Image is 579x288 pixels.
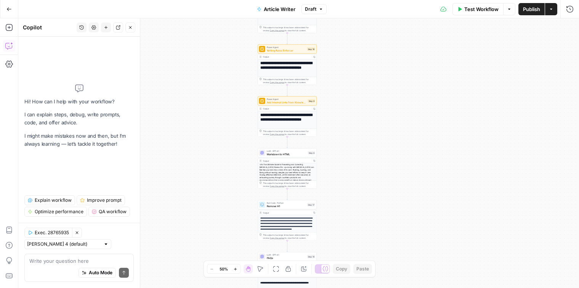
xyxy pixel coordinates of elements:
span: Copy the output [270,81,284,84]
p: Hi! How can I help with your workflow? [24,98,134,106]
button: QA workflow [88,207,130,217]
span: Copy the output [270,237,284,239]
button: Draft [302,4,327,14]
button: Copy [333,264,350,274]
span: FAQs [267,256,306,260]
span: Copy the output [270,133,284,135]
button: Publish [518,3,545,15]
g: Edge from step_9 to step_8 [287,137,288,148]
span: Improve prompt [87,197,122,204]
span: Paste [356,265,369,272]
span: Exec. 28765935 [35,229,69,236]
div: This output is too large & has been abbreviated for review. to view the full content. [263,130,315,136]
div: Step 8 [308,151,315,154]
div: Step 17 [307,203,315,206]
button: Paste [353,264,372,274]
div: Output [263,211,311,214]
span: Add Internal Links from Knowledge Base - Fork [267,100,306,104]
div: Output [263,107,311,110]
g: Edge from step_7 to step_16 [287,33,288,44]
span: Remove H1 [267,204,306,208]
div: Output [263,159,311,162]
span: Draft [305,6,316,13]
div: This output is too large & has been abbreviated for review. to view the full content. [263,26,315,32]
span: Markdown to HTML [267,152,306,156]
span: Article Writer [264,5,295,13]
input: Claude Sonnet 4 (default) [27,240,100,248]
span: LLM · GPT-4.1 [267,150,306,153]
button: Exec. 28765935 [24,228,72,238]
div: Step 9 [308,99,315,103]
div: Step 10 [307,255,315,258]
span: Copy [336,265,347,272]
span: 50% [220,266,228,272]
div: Copilot [23,24,74,31]
span: LLM · GPT-4.1 [267,253,306,256]
button: Explain workflow [24,195,75,205]
span: Publish [523,5,540,13]
span: Optimize performance [35,208,83,215]
span: Run Code · Python [267,201,306,204]
g: Edge from step_8 to step_17 [287,189,288,200]
g: Edge from step_16 to step_9 [287,85,288,96]
button: Test Workflow [452,3,503,15]
span: Copy the output [270,185,284,187]
span: Explain workflow [35,197,72,204]
div: This output is too large & has been abbreviated for review. to view the full content. [263,78,315,84]
button: Article Writer [252,3,300,15]
div: This output is too large & has been abbreviated for review. to view the full content. [263,182,315,188]
div: LLM · GPT-4.1Markdown to HTMLStep 8Output<h1>The Ultimate Guide to Preventing and Correcting [MED... [258,148,317,189]
div: This output is too large & has been abbreviated for review. to view the full content. [263,233,315,240]
div: Step 16 [307,47,315,51]
span: Power Agent [267,46,306,49]
p: I can explain steps, debug, write prompts, code, and offer advice. [24,111,134,127]
span: Auto Mode [89,269,112,276]
g: Edge from step_17 to step_10 [287,241,288,252]
p: I might make mistakes now and then, but I’m always learning — let’s tackle it together! [24,132,134,148]
span: Power Agent [267,98,306,101]
button: Auto Mode [79,268,116,278]
span: QA workflow [99,208,127,215]
span: Test Workflow [464,5,499,13]
div: Output [263,55,311,58]
span: Copy the output [270,29,284,32]
button: Improve prompt [77,195,125,205]
button: Optimize performance [24,207,87,217]
div: <h1>The Ultimate Guide to Preventing and Correcting [MEDICAL_DATA] Flares</h1> <p>Living with [ME... [258,163,317,207]
span: Writing Rules Enforcer [267,48,306,52]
